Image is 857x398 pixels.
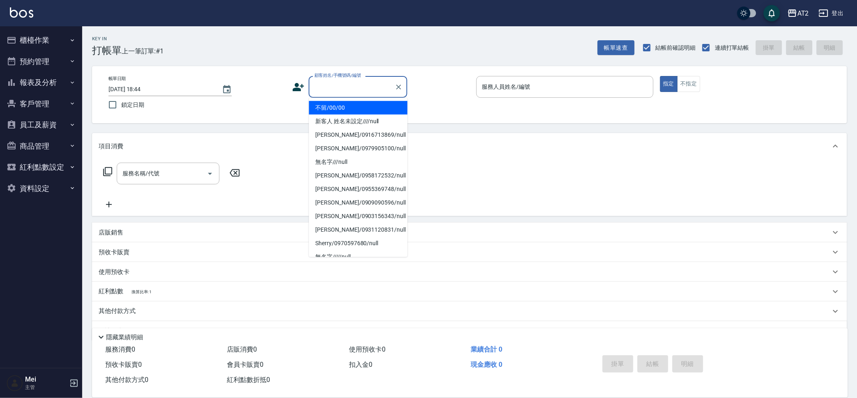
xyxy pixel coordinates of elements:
p: 備註及來源 [99,327,129,336]
li: 不留/00/00 [309,101,408,115]
button: 商品管理 [3,136,79,157]
span: 會員卡販賣 0 [227,361,263,368]
p: 預收卡販賣 [99,248,129,257]
button: AT2 [784,5,812,22]
button: 報表及分析 [3,72,79,93]
span: 其他付款方式 0 [105,376,148,384]
span: 店販消費 0 [227,345,257,353]
button: 紅利點數設定 [3,156,79,178]
button: Choose date, selected date is 2025-08-17 [217,80,237,99]
li: [PERSON_NAME]/0903156343/null [309,209,408,223]
span: 上一筆訂單:#1 [122,46,164,56]
li: 新客人 姓名未設定////null [309,115,408,128]
input: YYYY/MM/DD hh:mm [109,83,214,96]
li: [PERSON_NAME]/0909090596/null [309,196,408,209]
span: 業績合計 0 [471,345,502,353]
button: 櫃檯作業 [3,30,79,51]
h3: 打帳單 [92,45,122,56]
h5: Mei [25,375,67,384]
p: 使用預收卡 [99,268,129,276]
img: Person [7,375,23,391]
li: 無名字/////null [309,250,408,264]
span: 服務消費 0 [105,345,135,353]
div: 項目消費 [92,133,847,159]
button: 員工及薪資 [3,114,79,136]
p: 隱藏業績明細 [106,333,143,342]
div: 店販銷售 [92,223,847,242]
button: 不指定 [677,76,700,92]
p: 紅利點數 [99,287,152,296]
div: 紅利點數換算比率: 1 [92,282,847,301]
span: 現金應收 0 [471,361,502,368]
span: 連續打單結帳 [715,44,749,52]
div: 使用預收卡 [92,262,847,282]
button: save [764,5,780,21]
span: 使用預收卡 0 [349,345,386,353]
button: 預約管理 [3,51,79,72]
div: 備註及來源 [92,321,847,341]
li: [PERSON_NAME]/0979905100/null [309,142,408,155]
p: 項目消費 [99,142,123,151]
li: [PERSON_NAME]/0955369748/null [309,182,408,196]
div: 預收卡販賣 [92,242,847,262]
button: Clear [393,81,404,93]
p: 店販銷售 [99,228,123,237]
li: [PERSON_NAME]/0958172532/null [309,169,408,182]
div: 其他付款方式 [92,301,847,321]
div: AT2 [797,8,809,18]
label: 帳單日期 [109,76,126,82]
li: 無名字///null [309,155,408,169]
p: 主管 [25,384,67,391]
span: 預收卡販賣 0 [105,361,142,368]
button: 資料設定 [3,178,79,199]
img: Logo [10,7,33,18]
button: Open [203,167,217,180]
span: 扣入金 0 [349,361,372,368]
p: 其他付款方式 [99,307,140,316]
button: 登出 [815,6,847,21]
li: Sherry/0970597680/null [309,237,408,250]
label: 顧客姓名/手機號碼/編號 [314,72,361,78]
span: 結帳前確認明細 [656,44,696,52]
li: [PERSON_NAME]/0931120831/null [309,223,408,237]
span: 鎖定日期 [121,101,144,109]
li: [PERSON_NAME]/0916713869/null [309,128,408,142]
button: 客戶管理 [3,93,79,115]
button: 指定 [660,76,678,92]
span: 換算比率: 1 [132,290,152,294]
span: 紅利點數折抵 0 [227,376,270,384]
button: 帳單速查 [598,40,635,55]
h2: Key In [92,36,122,41]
